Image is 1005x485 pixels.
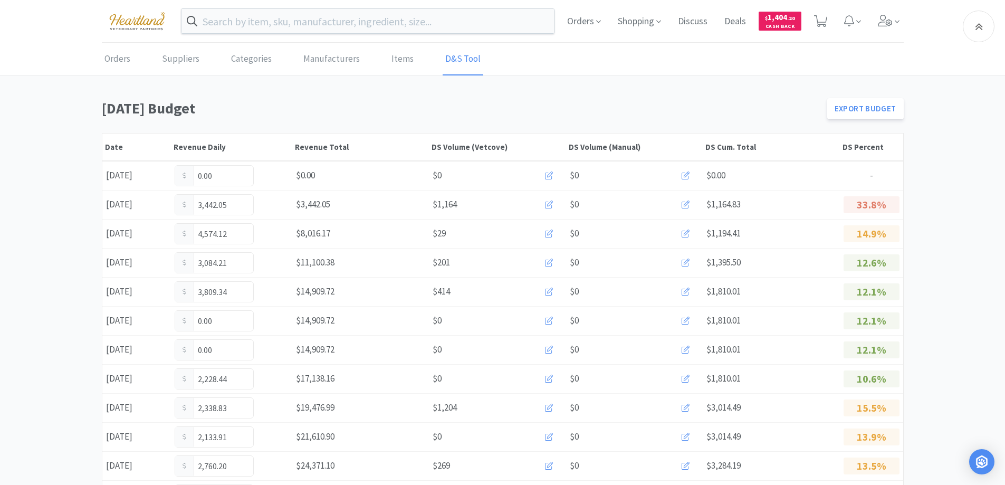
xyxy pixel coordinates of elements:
[102,397,171,419] div: [DATE]
[433,430,442,444] span: $0
[570,459,579,473] span: $0
[705,142,837,152] div: DS Cum. Total
[844,458,899,474] p: 13.5%
[706,286,741,297] span: $1,810.01
[844,225,899,242] p: 14.9%
[674,17,712,26] a: Discuss
[433,255,450,270] span: $201
[105,142,168,152] div: Date
[296,169,315,181] span: $0.00
[844,312,899,329] p: 12.1%
[433,459,450,473] span: $269
[570,168,579,183] span: $0
[570,284,579,299] span: $0
[296,198,330,210] span: $3,442.05
[102,194,171,215] div: [DATE]
[827,98,904,119] a: Export Budget
[569,142,701,152] div: DS Volume (Manual)
[433,343,442,357] span: $0
[296,227,330,239] span: $8,016.17
[706,227,741,239] span: $1,194.41
[389,43,416,75] a: Items
[570,372,579,386] span: $0
[433,401,457,415] span: $1,204
[181,9,554,33] input: Search by item, sku, manufacturer, ingredient, size...
[296,431,334,442] span: $21,610.90
[102,43,133,75] a: Orders
[433,197,457,212] span: $1,164
[570,313,579,328] span: $0
[759,7,801,35] a: $1,404.20Cash Back
[102,310,171,331] div: [DATE]
[844,400,899,416] p: 15.5%
[570,197,579,212] span: $0
[296,256,334,268] span: $11,100.38
[844,341,899,358] p: 12.1%
[432,142,563,152] div: DS Volume (Vetcove)
[844,429,899,445] p: 13.9%
[296,286,334,297] span: $14,909.72
[765,15,768,22] span: $
[570,226,579,241] span: $0
[570,430,579,444] span: $0
[787,15,795,22] span: . 20
[570,343,579,357] span: $0
[969,449,994,474] div: Open Intercom Messenger
[720,17,750,26] a: Deals
[706,315,741,326] span: $1,810.01
[102,6,173,35] img: cad7bdf275c640399d9c6e0c56f98fd2_10.png
[433,226,446,241] span: $29
[102,165,171,186] div: [DATE]
[843,142,901,152] div: DS Percent
[102,339,171,360] div: [DATE]
[706,198,741,210] span: $1,164.83
[706,373,741,384] span: $1,810.01
[765,24,795,31] span: Cash Back
[844,370,899,387] p: 10.6%
[102,97,821,120] h1: [DATE] Budget
[570,401,579,415] span: $0
[706,460,741,471] span: $3,284.19
[443,43,483,75] a: D&S Tool
[102,455,171,477] div: [DATE]
[433,284,450,299] span: $414
[102,281,171,302] div: [DATE]
[706,169,725,181] span: $0.00
[844,254,899,271] p: 12.6%
[174,142,290,152] div: Revenue Daily
[706,431,741,442] span: $3,014.49
[296,460,334,471] span: $24,371.10
[706,402,741,413] span: $3,014.49
[295,142,427,152] div: Revenue Total
[102,223,171,244] div: [DATE]
[102,368,171,389] div: [DATE]
[296,402,334,413] span: $19,476.99
[844,283,899,300] p: 12.1%
[296,344,334,355] span: $14,909.72
[706,256,741,268] span: $1,395.50
[102,426,171,448] div: [DATE]
[228,43,274,75] a: Categories
[296,315,334,326] span: $14,909.72
[433,313,442,328] span: $0
[844,196,899,213] p: 33.8%
[433,372,442,386] span: $0
[296,373,334,384] span: $17,138.16
[159,43,202,75] a: Suppliers
[765,12,795,22] span: 1,404
[102,252,171,273] div: [DATE]
[706,344,741,355] span: $1,810.01
[301,43,362,75] a: Manufacturers
[844,168,899,183] p: -
[570,255,579,270] span: $0
[433,168,442,183] span: $0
